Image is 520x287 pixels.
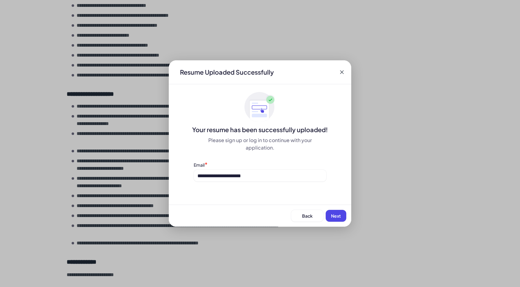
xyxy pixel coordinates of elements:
[326,210,346,222] button: Next
[175,68,279,76] div: Resume Uploaded Successfully
[302,213,313,219] span: Back
[291,210,323,222] button: Back
[194,137,326,151] div: Please sign up or log in to continue with your application.
[244,92,276,123] img: ApplyedMaskGroup3.svg
[331,213,341,219] span: Next
[194,162,205,168] label: Email
[169,125,351,134] div: Your resume has been successfully uploaded!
